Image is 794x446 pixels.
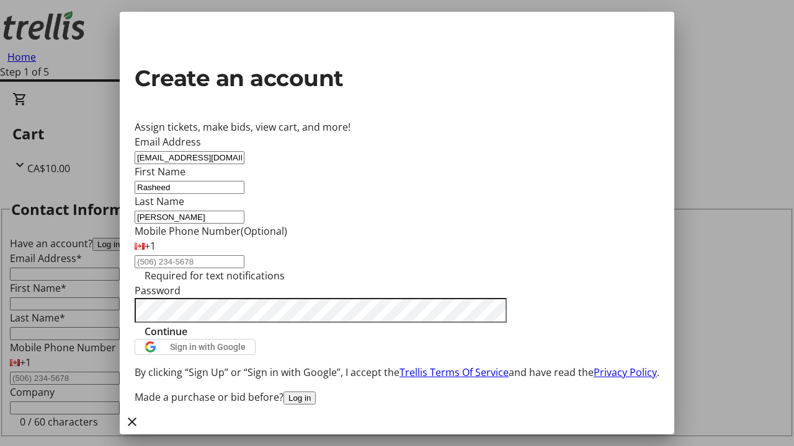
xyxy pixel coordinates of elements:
[135,365,659,380] p: By clicking “Sign Up” or “Sign in with Google”, I accept the and have read the .
[135,181,244,194] input: First Name
[135,284,181,297] label: Password
[135,165,185,178] label: First Name
[170,342,246,352] span: Sign in with Google
[135,151,244,164] input: Email Address
[145,268,285,283] tr-hint: Required for text notifications
[135,61,659,95] h2: Create an account
[135,339,256,355] button: Sign in with Google
[135,324,197,339] button: Continue
[135,390,659,404] div: Made a purchase or bid before?
[135,135,201,149] label: Email Address
[399,365,509,379] a: Trellis Terms Of Service
[135,224,287,238] label: Mobile Phone Number (Optional)
[283,391,316,404] button: Log in
[135,120,659,134] div: Assign tickets, make bids, view cart, and more!
[594,365,657,379] a: Privacy Policy
[145,324,187,339] span: Continue
[120,409,145,434] button: Close
[135,195,184,208] label: Last Name
[135,211,244,224] input: Last Name
[135,255,244,268] input: (506) 234-5678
